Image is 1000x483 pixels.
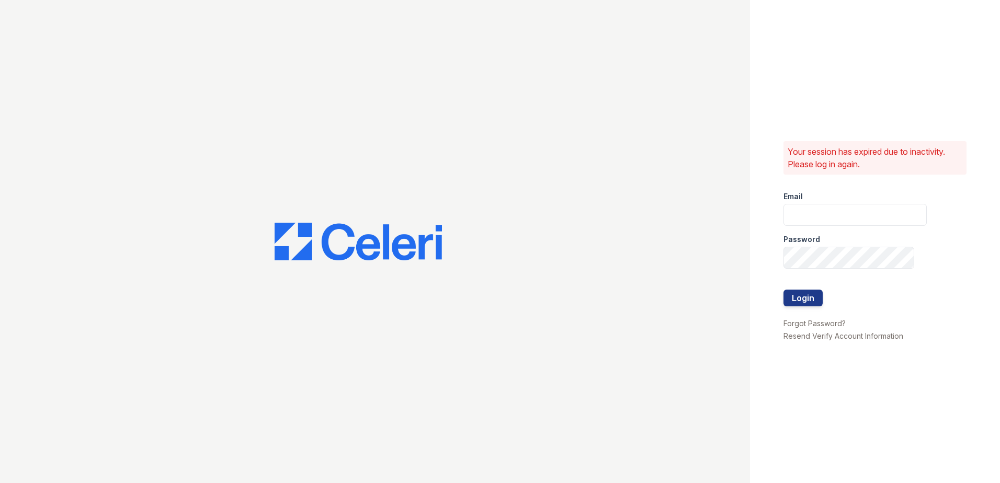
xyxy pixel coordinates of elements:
[788,145,962,170] p: Your session has expired due to inactivity. Please log in again.
[783,290,823,306] button: Login
[783,319,846,328] a: Forgot Password?
[783,234,820,245] label: Password
[783,191,803,202] label: Email
[275,223,442,260] img: CE_Logo_Blue-a8612792a0a2168367f1c8372b55b34899dd931a85d93a1a3d3e32e68fde9ad4.png
[783,331,903,340] a: Resend Verify Account Information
